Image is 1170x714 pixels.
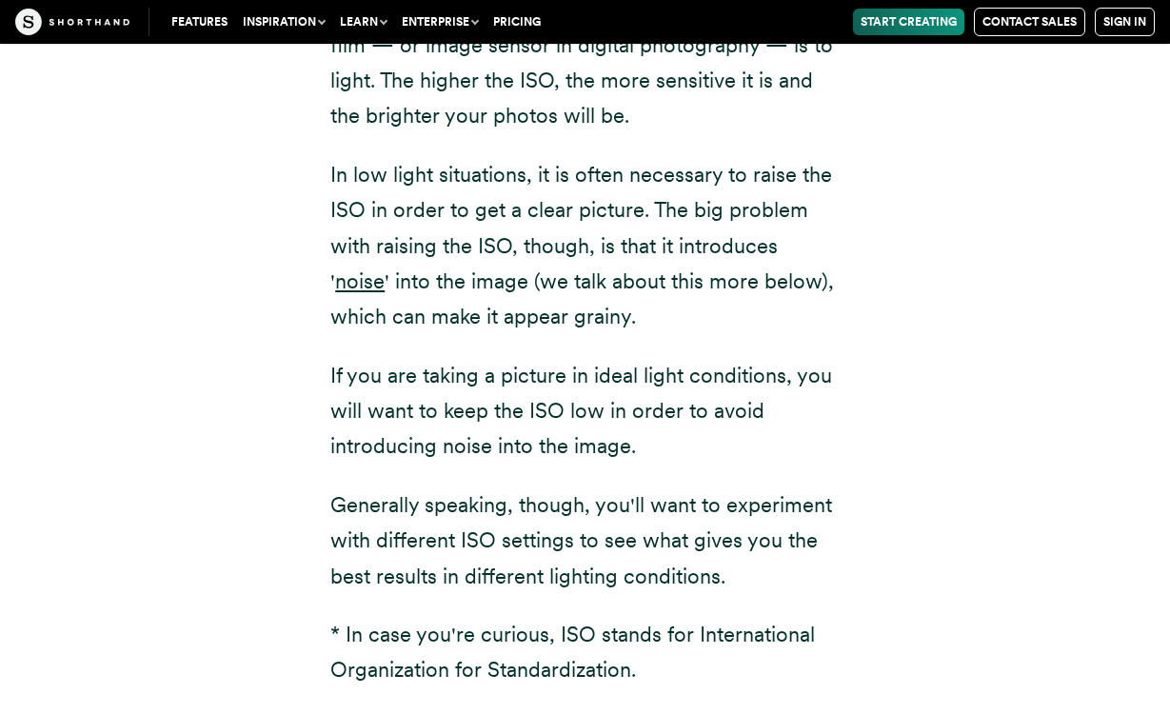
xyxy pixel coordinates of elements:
a: noise [335,268,385,293]
p: * In case you're curious, ISO stands for International Organization for Standardization. [330,617,840,688]
img: The Craft [15,9,129,35]
p: In low light situations, it is often necessary to raise the ISO in order to get a clear picture. ... [330,157,840,335]
a: Features [164,9,235,35]
p: Generally speaking, though, you'll want to experiment with different ISO settings to see what giv... [330,487,840,594]
a: Pricing [486,9,548,35]
button: Learn [332,9,394,35]
button: Enterprise [394,9,486,35]
a: Start Creating [853,9,964,35]
p: If you are taking a picture in ideal light conditions, you will want to keep the ISO low in order... [330,358,840,465]
button: Inspiration [235,9,332,35]
a: Sign in [1095,8,1155,36]
a: Contact Sales [974,8,1085,36]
